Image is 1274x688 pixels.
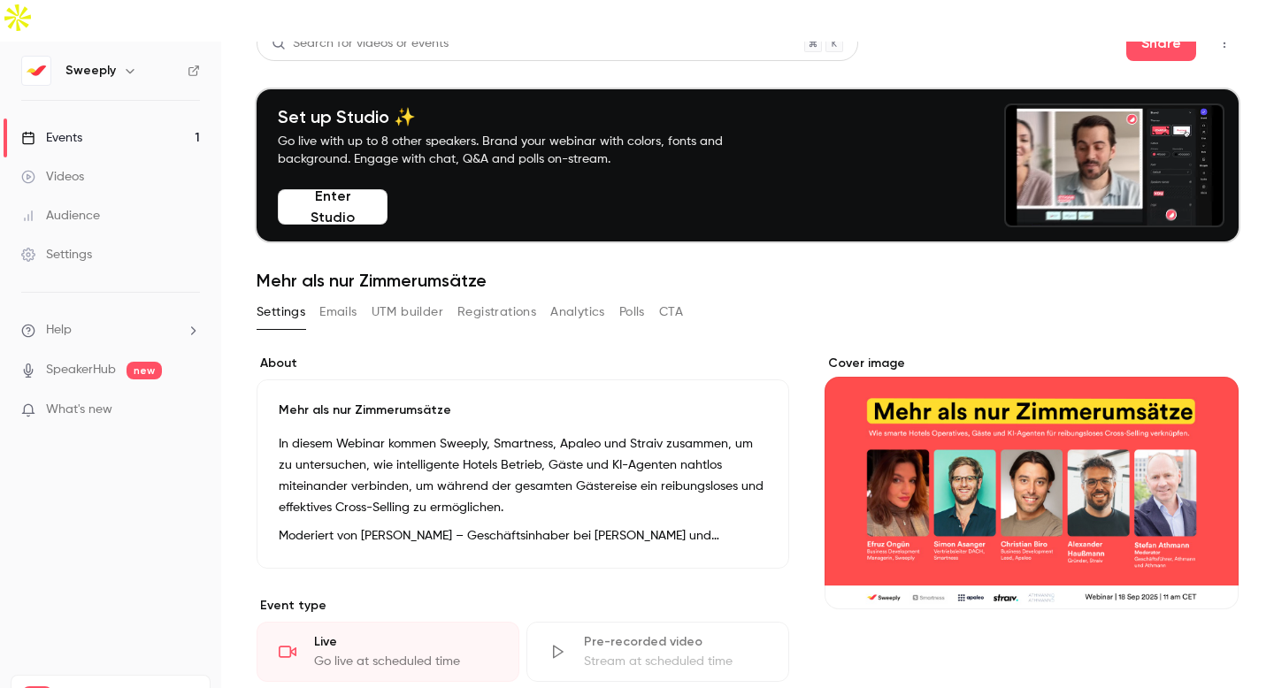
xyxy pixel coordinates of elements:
[279,433,767,518] p: In diesem Webinar kommen Sweeply, Smartness, Apaleo und Straiv zusammen, um zu untersuchen, wie i...
[825,355,1239,609] section: Cover image
[46,361,116,379] a: SpeakerHub
[278,133,764,168] p: Go live with up to 8 other speakers. Brand your webinar with colors, fonts and background. Engage...
[257,298,305,326] button: Settings
[21,129,82,147] div: Events
[278,189,388,225] button: Enter Studio
[179,402,200,418] iframe: Noticeable Trigger
[619,298,645,326] button: Polls
[21,321,200,340] li: help-dropdown-opener
[372,298,443,326] button: UTM builder
[457,298,536,326] button: Registrations
[21,246,92,264] div: Settings
[278,106,764,127] h4: Set up Studio ✨
[21,207,100,225] div: Audience
[257,622,519,682] div: LiveGo live at scheduled time
[22,57,50,85] img: Sweeply
[1126,26,1196,61] button: Share
[584,633,767,651] div: Pre-recorded video
[65,62,116,80] h6: Sweeply
[314,653,497,670] div: Go live at scheduled time
[21,168,84,186] div: Videos
[825,355,1239,372] label: Cover image
[46,401,112,419] span: What's new
[46,321,72,340] span: Help
[319,298,357,326] button: Emails
[659,298,683,326] button: CTA
[314,633,497,651] div: Live
[550,298,605,326] button: Analytics
[127,362,162,379] span: new
[272,34,449,53] div: Search for videos or events
[584,653,767,670] div: Stream at scheduled time
[257,355,789,372] label: About
[279,525,767,547] p: Moderiert von [PERSON_NAME] – Geschäftsinhaber bei [PERSON_NAME] und [PERSON_NAME]
[257,270,1239,291] h1: Mehr als nur Zimmerumsätze
[257,597,789,615] p: Event type
[526,622,789,682] div: Pre-recorded videoStream at scheduled time
[279,401,767,419] p: Mehr als nur Zimmerumsätze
